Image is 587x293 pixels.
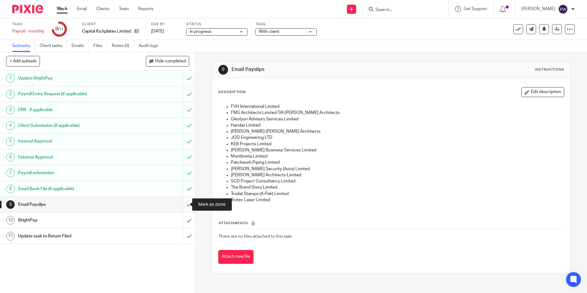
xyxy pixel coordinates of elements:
[82,22,143,27] label: Client
[55,25,64,33] div: 8
[218,90,246,95] p: Description
[231,116,564,122] p: Glenlyon Advisory Services Limited
[96,6,110,12] a: Clients
[231,172,564,178] p: [PERSON_NAME] Architects Limited
[218,250,254,264] button: Attach new file
[12,22,44,27] label: Task
[6,169,15,177] div: 7
[6,90,15,99] div: 2
[219,221,248,225] span: Attachments
[146,56,189,66] button: Hide completed
[231,159,564,166] p: Patchwork Piping Limited
[231,141,564,147] p: KEB Projects Limited
[18,89,124,99] h1: Payroll Entry Request (if applicable)
[6,216,15,225] div: 10
[18,216,124,225] h1: BrightPay
[375,7,430,13] input: Search
[231,178,564,184] p: SCD Project Consultancy Limited
[139,40,162,52] a: Audit logs
[6,137,15,146] div: 5
[231,122,564,128] p: Handaz Limited
[82,28,131,34] p: Capital Kickplates Limited
[58,28,64,31] small: /11
[186,22,248,27] label: Status
[77,6,87,12] a: Email
[112,40,134,52] a: Notes (0)
[231,147,564,153] p: [PERSON_NAME] Business Services Limited
[18,137,124,146] h1: Internal Approval
[535,67,564,72] div: Instructions
[18,105,124,115] h1: ERR - if applicable
[72,40,89,52] a: Emails
[40,40,67,52] a: Client tasks
[6,56,40,66] button: + Add subtask
[521,6,555,12] p: [PERSON_NAME]
[231,104,564,110] p: FVH International Limited
[18,74,124,83] h1: Update BrightPay
[155,59,186,64] span: Hide completed
[190,29,211,34] span: In progress
[558,4,568,14] img: svg%3E
[231,153,564,159] p: Montbretia Limited
[18,168,124,178] h1: Payroll submission
[231,197,564,203] p: Trotec Laser Limited
[231,166,564,172] p: [PERSON_NAME] Security (Auto) Limited
[12,5,43,13] img: Pixie
[521,87,564,97] button: Edit description
[6,153,15,162] div: 6
[218,65,228,75] div: 9
[93,40,107,52] a: Files
[231,191,564,197] p: Trodat Stamps (A-Pak) Limited
[18,121,124,130] h1: Client Submission (if applicable)
[6,74,15,83] div: 1
[6,200,15,209] div: 9
[231,110,564,116] p: FMG Architects Limited T/A [PERSON_NAME] Architects
[6,106,15,114] div: 3
[464,7,487,11] span: Get Support
[231,135,564,141] p: JOD Engineering LTD
[255,22,317,27] label: Tags
[18,153,124,162] h1: External Approval
[231,184,564,190] p: The Brand Story Limited
[57,6,68,12] a: Work
[6,232,15,240] div: 11
[119,6,129,12] a: Team
[18,200,124,209] h1: Email Payslips
[151,22,179,27] label: Due by
[12,28,44,34] div: Payroll - monthly
[259,29,279,34] span: With client
[231,128,564,135] p: [PERSON_NAME] [PERSON_NAME] Architects
[12,40,35,52] a: Subtasks
[6,121,15,130] div: 4
[18,184,124,193] h1: Email Bank File (if applicable)
[138,6,154,12] a: Reports
[18,232,124,241] h1: Update task to Return Filed
[231,66,404,73] h1: Email Payslips
[219,234,293,239] span: There are no files attached to this task.
[151,29,164,33] span: [DATE]
[6,185,15,193] div: 8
